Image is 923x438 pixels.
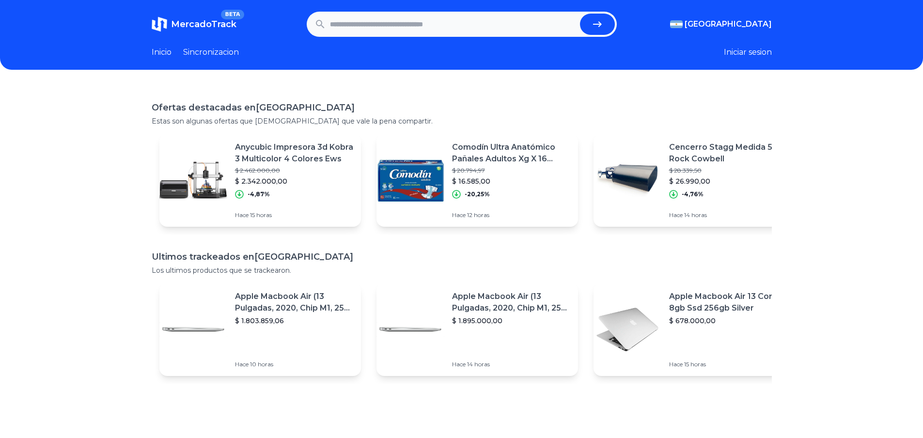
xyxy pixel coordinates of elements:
p: -4,87% [248,190,270,198]
span: MercadoTrack [171,19,236,30]
a: Featured imageComodín Ultra Anatómico Pañales Adultos Xg X 16 Unidades$ 20.794,97$ 16.585,00-20,2... [376,134,578,227]
img: Argentina [670,20,683,28]
p: Estas son algunas ofertas que [DEMOGRAPHIC_DATA] que vale la pena compartir. [152,116,772,126]
a: Sincronizacion [183,47,239,58]
p: Comodín Ultra Anatómico Pañales Adultos Xg X 16 Unidades [452,141,570,165]
p: -4,76% [682,190,704,198]
p: $ 28.339,50 [669,167,787,174]
a: Featured imageAnycubic Impresora 3d Kobra 3 Multicolor 4 Colores Ews$ 2.462.000,00$ 2.342.000,00-... [159,134,361,227]
p: $ 2.342.000,00 [235,176,353,186]
p: Apple Macbook Air (13 Pulgadas, 2020, Chip M1, 256 Gb De Ssd, 8 Gb De Ram) - Plata [452,291,570,314]
p: $ 2.462.000,00 [235,167,353,174]
p: Cencerro Stagg Medida 5 1/2 Rock Cowbell [669,141,787,165]
p: Anycubic Impresora 3d Kobra 3 Multicolor 4 Colores Ews [235,141,353,165]
span: BETA [221,10,244,19]
img: Featured image [376,146,444,214]
p: $ 16.585,00 [452,176,570,186]
a: Inicio [152,47,172,58]
p: Los ultimos productos que se trackearon. [152,266,772,275]
p: Hace 15 horas [235,211,353,219]
p: $ 26.990,00 [669,176,787,186]
a: Featured imageApple Macbook Air 13 Core I5 8gb Ssd 256gb Silver$ 678.000,00Hace 15 horas [594,283,795,376]
a: MercadoTrackBETA [152,16,236,32]
p: Hace 10 horas [235,360,353,368]
img: Featured image [376,296,444,363]
p: Hace 12 horas [452,211,570,219]
h1: Ultimos trackeados en [GEOGRAPHIC_DATA] [152,250,772,264]
p: -20,25% [465,190,490,198]
img: MercadoTrack [152,16,167,32]
p: Apple Macbook Air (13 Pulgadas, 2020, Chip M1, 256 Gb De Ssd, 8 Gb De Ram) - Plata [235,291,353,314]
a: Featured imageApple Macbook Air (13 Pulgadas, 2020, Chip M1, 256 Gb De Ssd, 8 Gb De Ram) - Plata$... [376,283,578,376]
img: Featured image [159,296,227,363]
p: $ 678.000,00 [669,316,787,326]
img: Featured image [594,146,661,214]
button: [GEOGRAPHIC_DATA] [670,18,772,30]
p: Hace 14 horas [452,360,570,368]
p: $ 20.794,97 [452,167,570,174]
a: Featured imageCencerro Stagg Medida 5 1/2 Rock Cowbell$ 28.339,50$ 26.990,00-4,76%Hace 14 horas [594,134,795,227]
a: Featured imageApple Macbook Air (13 Pulgadas, 2020, Chip M1, 256 Gb De Ssd, 8 Gb De Ram) - Plata$... [159,283,361,376]
p: $ 1.803.859,06 [235,316,353,326]
h1: Ofertas destacadas en [GEOGRAPHIC_DATA] [152,101,772,114]
img: Featured image [159,146,227,214]
span: [GEOGRAPHIC_DATA] [685,18,772,30]
p: Hace 14 horas [669,211,787,219]
p: Hace 15 horas [669,360,787,368]
p: Apple Macbook Air 13 Core I5 8gb Ssd 256gb Silver [669,291,787,314]
img: Featured image [594,296,661,363]
button: Iniciar sesion [724,47,772,58]
p: $ 1.895.000,00 [452,316,570,326]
